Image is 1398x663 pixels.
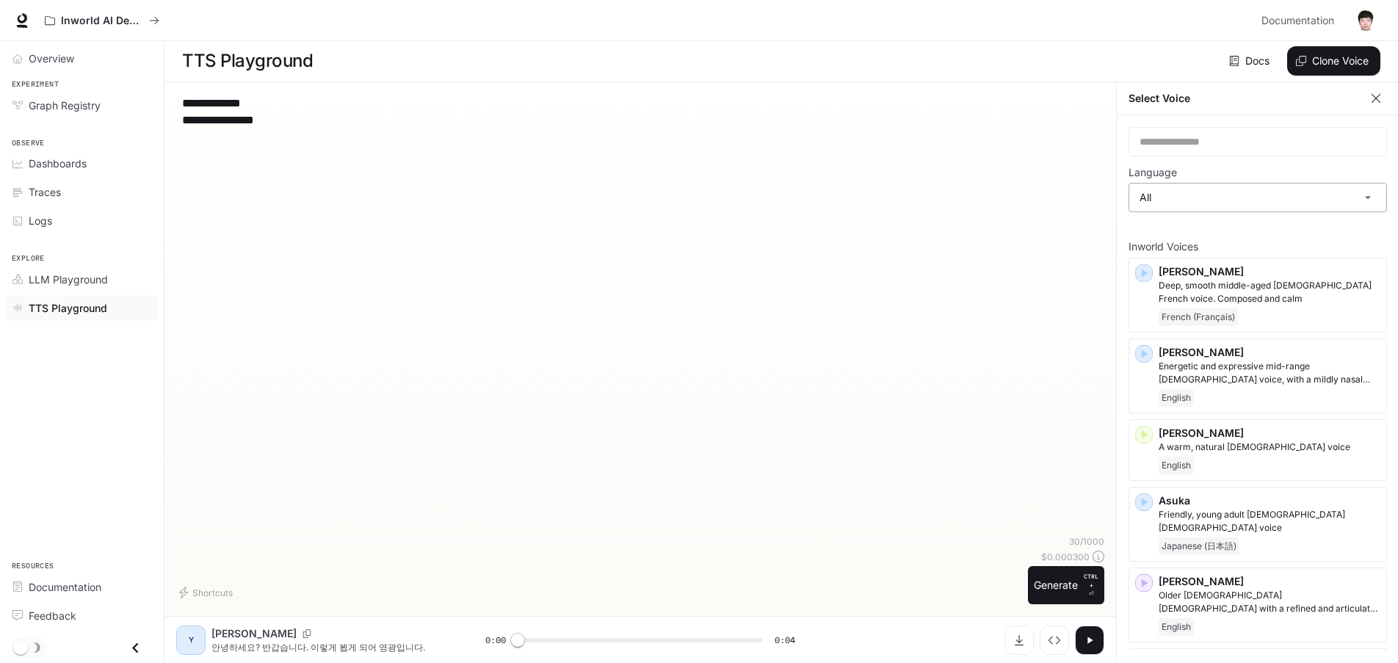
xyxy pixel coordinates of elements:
span: 0:00 [485,633,506,648]
div: Y [179,628,203,652]
p: 30 / 1000 [1069,535,1104,548]
button: Copy Voice ID [297,629,317,638]
p: [PERSON_NAME] [1159,264,1380,279]
button: All workspaces [38,6,166,35]
a: Overview [6,46,158,71]
p: Energetic and expressive mid-range male voice, with a mildly nasal quality [1159,360,1380,386]
a: Documentation [6,574,158,600]
span: Dark mode toggle [13,639,28,655]
span: Logs [29,213,52,228]
span: English [1159,389,1194,407]
span: 0:04 [775,633,795,648]
div: All [1129,184,1386,211]
button: Download audio [1004,626,1034,655]
a: Documentation [1256,6,1345,35]
span: French (Français) [1159,308,1238,326]
button: Clone Voice [1287,46,1380,76]
a: Feedback [6,603,158,628]
span: Documentation [29,579,101,595]
button: Close drawer [119,633,152,663]
p: Inworld AI Demos [61,15,143,27]
p: ⏎ [1084,572,1098,598]
button: User avatar [1351,6,1380,35]
a: LLM Playground [6,267,158,292]
span: Traces [29,184,61,200]
p: [PERSON_NAME] [211,626,297,641]
p: A warm, natural female voice [1159,441,1380,454]
a: TTS Playground [6,295,158,321]
span: Graph Registry [29,98,101,113]
span: English [1159,457,1194,474]
p: Deep, smooth middle-aged male French voice. Composed and calm [1159,279,1380,305]
span: Feedback [29,608,76,623]
button: Inspect [1040,626,1069,655]
button: GenerateCTRL +⏎ [1028,566,1104,604]
span: Documentation [1261,12,1334,30]
p: CTRL + [1084,572,1098,590]
button: Shortcuts [176,581,239,604]
a: Traces [6,179,158,205]
a: Logs [6,208,158,233]
span: TTS Playground [29,300,107,316]
p: [PERSON_NAME] [1159,426,1380,441]
p: Language [1129,167,1177,178]
p: [PERSON_NAME] [1159,574,1380,589]
p: 안녕하세요? 반갑습니다. 이렇게 뵙게 되어 영광입니다. [211,641,450,653]
p: $ 0.000300 [1041,551,1090,563]
a: Graph Registry [6,93,158,118]
img: User avatar [1355,10,1376,31]
span: Overview [29,51,74,66]
span: Dashboards [29,156,87,171]
span: LLM Playground [29,272,108,287]
p: Asuka [1159,493,1380,508]
p: Older British male with a refined and articulate voice [1159,589,1380,615]
a: Docs [1226,46,1275,76]
p: [PERSON_NAME] [1159,345,1380,360]
h1: TTS Playground [182,46,313,76]
span: English [1159,618,1194,636]
a: Dashboards [6,151,158,176]
span: Japanese (日本語) [1159,537,1239,555]
p: Friendly, young adult Japanese female voice [1159,508,1380,535]
p: Inworld Voices [1129,242,1387,252]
